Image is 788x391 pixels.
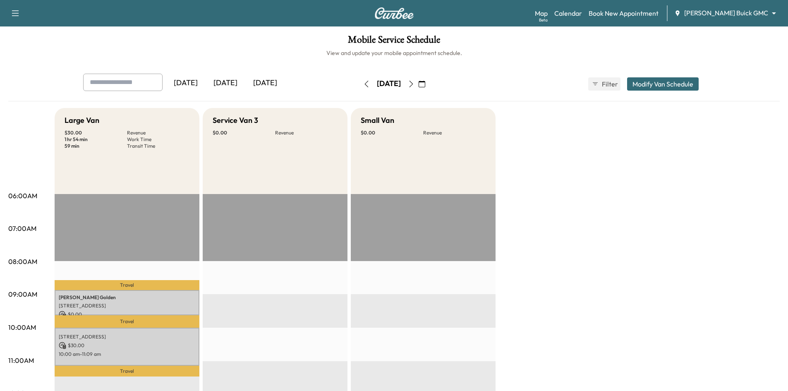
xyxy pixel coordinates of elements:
div: [DATE] [245,74,285,93]
p: Transit Time [127,143,189,149]
h5: Small Van [361,115,394,126]
div: Beta [539,17,548,23]
h5: Large Van [65,115,99,126]
p: $ 0.00 [59,311,195,318]
button: Filter [588,77,620,91]
a: Book New Appointment [589,8,659,18]
p: Revenue [423,130,486,136]
div: [DATE] [166,74,206,93]
p: $ 30.00 [59,342,195,349]
span: Filter [602,79,617,89]
img: Curbee Logo [374,7,414,19]
button: Modify Van Schedule [627,77,699,91]
p: Travel [55,366,199,377]
p: 10:00 am - 11:09 am [59,351,195,357]
p: Travel [55,280,199,290]
h5: Service Van 3 [213,115,258,126]
p: 08:00AM [8,257,37,266]
p: 11:00AM [8,355,34,365]
p: Revenue [275,130,338,136]
h1: Mobile Service Schedule [8,35,780,49]
p: [STREET_ADDRESS] [59,302,195,309]
p: [PERSON_NAME] Golden [59,294,195,301]
p: 07:00AM [8,223,36,233]
p: 06:00AM [8,191,37,201]
p: 1 hr 54 min [65,136,127,143]
span: [PERSON_NAME] Buick GMC [684,8,768,18]
div: [DATE] [206,74,245,93]
a: MapBeta [535,8,548,18]
p: 59 min [65,143,127,149]
p: Travel [55,315,199,328]
p: 09:00AM [8,289,37,299]
p: $ 30.00 [65,130,127,136]
div: [DATE] [377,79,401,89]
a: Calendar [554,8,582,18]
p: [STREET_ADDRESS] [59,333,195,340]
p: Work Time [127,136,189,143]
p: $ 0.00 [213,130,275,136]
p: $ 0.00 [361,130,423,136]
p: Revenue [127,130,189,136]
p: 10:00AM [8,322,36,332]
h6: View and update your mobile appointment schedule. [8,49,780,57]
